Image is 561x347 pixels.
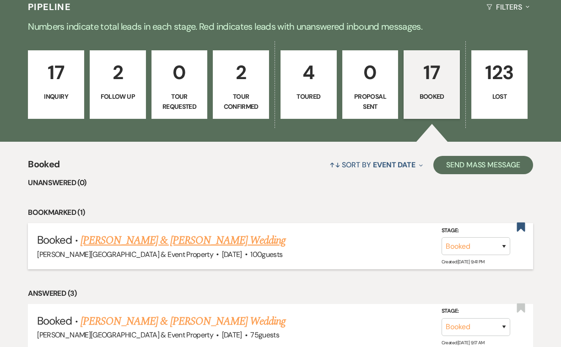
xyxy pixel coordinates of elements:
a: 2Follow Up [90,50,146,119]
span: 100 guests [250,250,282,259]
a: 17Inquiry [28,50,84,119]
p: 17 [34,57,78,88]
p: 0 [348,57,393,88]
p: Booked [410,91,454,101]
span: ↑↓ [329,160,340,170]
button: Send Mass Message [433,156,533,174]
a: 17Booked [404,50,460,119]
a: [PERSON_NAME] & [PERSON_NAME] Wedding [81,232,286,249]
p: Follow Up [96,91,140,101]
label: Stage: [442,306,510,316]
span: [PERSON_NAME][GEOGRAPHIC_DATA] & Event Property [37,330,213,340]
p: Toured [286,91,331,101]
p: Tour Confirmed [219,91,263,112]
span: [PERSON_NAME][GEOGRAPHIC_DATA] & Event Property [37,250,213,259]
span: Booked [28,157,59,177]
li: Unanswered (0) [28,177,533,189]
p: Tour Requested [157,91,202,112]
p: 2 [219,57,263,88]
p: Lost [477,91,522,101]
li: Answered (3) [28,288,533,299]
a: 4Toured [280,50,337,119]
button: Sort By Event Date [326,153,426,177]
a: 0Tour Requested [151,50,208,119]
p: 123 [477,57,522,88]
li: Bookmarked (1) [28,207,533,219]
a: [PERSON_NAME] & [PERSON_NAME] Wedding [81,313,286,330]
a: 123Lost [471,50,528,119]
p: 2 [96,57,140,88]
a: 0Proposal Sent [342,50,399,119]
span: [DATE] [222,250,242,259]
span: [DATE] [222,330,242,340]
span: Booked [37,233,72,247]
span: Created: [DATE] 9:41 PM [442,259,485,265]
a: 2Tour Confirmed [213,50,269,119]
p: Inquiry [34,91,78,101]
span: Event Date [373,160,415,170]
p: 17 [410,57,454,88]
span: 75 guests [250,330,279,340]
p: 0 [157,57,202,88]
p: Proposal Sent [348,91,393,112]
p: 4 [286,57,331,88]
label: Stage: [442,225,510,235]
span: Booked [37,314,72,328]
span: Created: [DATE] 9:17 AM [442,340,485,346]
h3: Pipeline [28,0,71,13]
